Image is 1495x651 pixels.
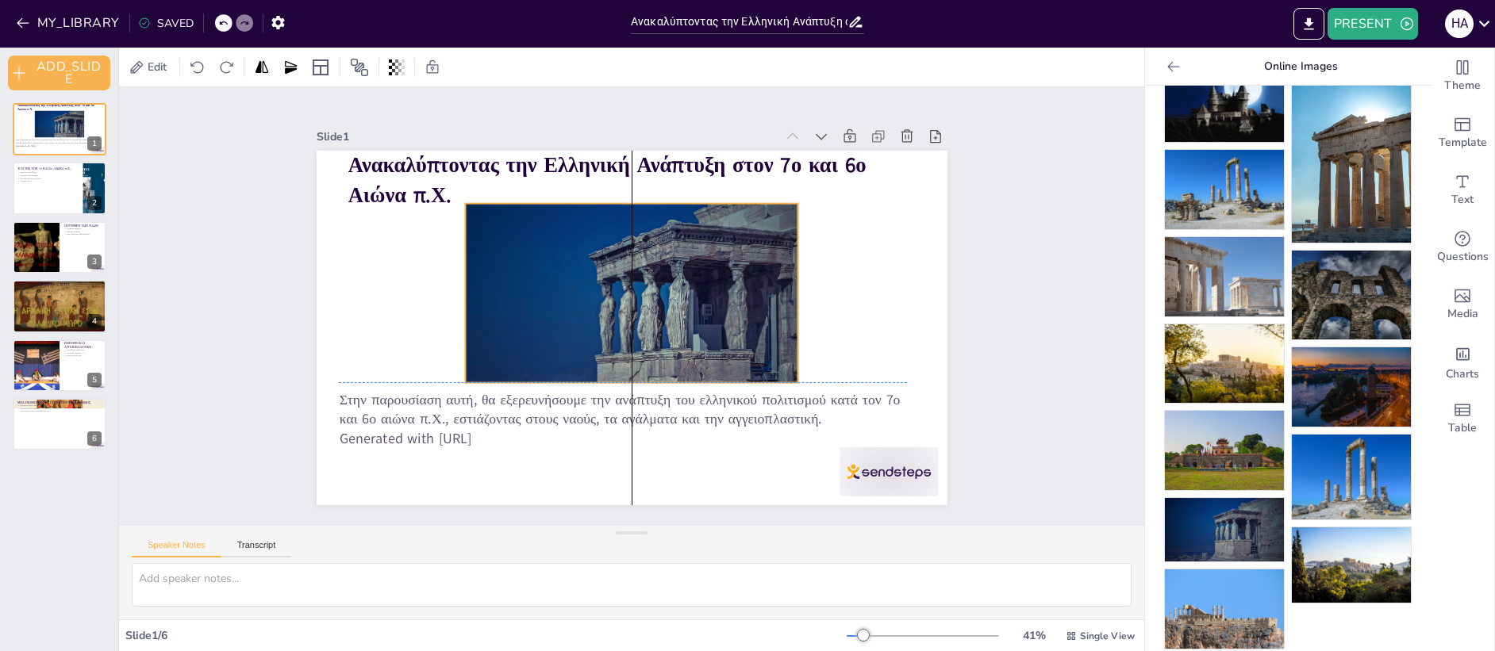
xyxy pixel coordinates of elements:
p: Στην παρουσίαση αυτή, θα εξερευνήσουμε την ανάπτυξη του ελληνικού πολιτισμού κατά τον 7ο και 6ο α... [16,139,100,144]
div: 5 [87,373,102,387]
span: Questions [1437,248,1489,266]
p: ΜΕΛΑΝΟΜΟΡΦΟΣ ΚΑΙ ΕΡΥΘΡΟΜΟΡΦΟΣ ΡΥΘΜΟΣ [17,400,102,405]
div: 6 [87,431,102,446]
span: Theme [1444,77,1481,94]
p: Πολιτιστική κληρονομιά [17,177,79,180]
div: 6 [13,398,106,450]
div: Add images, graphics, shapes or video [1431,276,1494,333]
p: Κούροι [17,286,102,289]
div: 3 [13,221,106,274]
p: Μελανόμορφος ρυθμός [17,404,102,407]
div: Layout [308,55,333,80]
div: 1 [13,103,106,155]
img: g2636fa42124bcf7ff22844c5f9da565af4f3ae7bd64ff28ff7d9879f57ca6c6d72fceab10d490a2df7a1d7a8d21cb395... [1292,527,1411,603]
span: Edit [144,59,170,75]
input: INSERT_TITLE [631,10,847,33]
span: Charts [1446,366,1479,383]
button: MY_LIBRARY [12,10,126,36]
p: Δημόσιες κατασκευές [17,174,79,177]
div: 4 [87,314,102,328]
img: g90ff1ae24b3e279ba346991bc1a64b9bac67635db4ecca901f692c9d1ddfd8efb5cf24c8742e548f175280f73be5b376... [1292,63,1411,243]
p: ΕΜΠΟΡΙΟ ΚΑΙ ΑΓΓΕΙΟΠΛΑΣΤΙΚΗ [64,341,102,350]
div: Add text boxes [1431,162,1494,219]
img: g20332816f00c426f41507930b1fbcb9a0eb3faa28d427c70d297122006852faadbd991a24c730cc6c3595967e1c94ead... [1292,347,1411,427]
div: 2 [13,162,106,214]
button: EXPORT_TO_POWERPOINT [1293,8,1324,40]
strong: Ανακαλύπτοντας την Ελληνική Ανάπτυξη στον 7ο και 6ο Αιώνα π.Χ. [17,103,94,112]
p: ΤΙ ΕΓΙΝΕ ΤΟΝ 7ο ΚΑΙ 6ο ΑΙΩΝΑ π.Χ.; [17,166,79,170]
span: Media [1447,305,1478,323]
p: Δωρικός ρυθμός [64,227,102,230]
div: 3 [87,255,102,269]
span: Position [350,58,369,77]
div: Get real-time input from your audience [1431,219,1494,276]
p: Καλλιτεχνικές προτιμήσεις [64,233,102,236]
div: Add a table [1431,390,1494,447]
div: Add ready made slides [1431,105,1494,162]
img: gb16cada368319fe1c0d124c00997aa9760f9b7a15a13bbf27565791268b9e266907dce396c483195e3416b42707425f2... [1165,63,1284,142]
p: Online Images [1186,48,1415,86]
img: gdf2d13cfbbb15bd69bf04afce3048015f66409cf169e08b8bb9b4e0d08d6c27ab258925dd7a8c2308e31aaa43aeaa396... [1292,435,1411,519]
div: 41 % [1015,628,1053,643]
p: Ανάπτυξη εμπορίου [64,348,102,351]
span: Template [1439,134,1487,151]
p: ΤΑ ΑΓΑΛΜΑΤΑ: ΚΟΥΡΟΙ ΚΑΙ ΚΟΡΕΣ [17,282,102,287]
div: SAVED [138,16,194,31]
span: Single View [1080,630,1135,642]
img: ge7baf8ea4993d572aacbb2d87f2094f18d8404c1027557d8f950bcee95ce96d60f3c82d40f6f6f603df7f6a0058beb2f... [1165,237,1284,316]
div: Add charts and graphs [1431,333,1494,390]
p: Generated with [URL] [322,36,824,336]
p: Ιωνικός ρυθμός [64,230,102,233]
p: Κόρες [17,289,102,292]
p: Generated with [URL] [16,144,100,147]
p: Αγγειοπλαστική [64,351,102,354]
div: 1 [87,136,102,151]
div: Change the overall theme [1431,48,1494,105]
div: 2 [87,196,102,210]
button: ADD_SLIDE [8,56,110,90]
p: Δημιουργικότητα αγγειοπλαστών [17,410,102,413]
img: gbfe8fe221995cffe4ae4a4fc30fb24ed7951f81486bbf03fa2b2f68d5b44dcb59b458d2f690cc0a21345d1749f319d67... [1165,411,1284,490]
strong: Ανακαλύπτοντας την Ελληνική Ανάπτυξη στον 7ο και 6ο Αιώνα π.Χ. [492,247,955,557]
img: gc97f24e2d6409175864ec131a149eee04747477b169c05b91ade614ab6d434cde58ef795206a4177c4eb0b8b52fae75f... [1292,251,1411,339]
span: Table [1448,419,1477,437]
img: g8bbd926a0bac092f98ecf046e06fafd638bb94c44348470e9d1f8b28a05f3463cc290393489b81db1e9fb9265b8df04e... [1165,498,1284,561]
div: 4 [13,280,106,332]
span: Text [1451,191,1474,209]
p: ΟΙ ΡΥΘΜΟΙ ΤΩΝ ΝΑΩΝ [64,224,102,228]
button: Η Α [1445,8,1474,40]
p: Στην παρουσίαση αυτή, θα εξερευνήσουμε την ανάπτυξη του ελληνικού πολιτισμού κατά τον 7ο και 6ο α... [332,53,843,370]
div: Slide 1 / 6 [125,628,847,643]
div: 5 [13,339,106,392]
img: g9487d90a1719a5bd7f3c009c1e72e861e3ca2ce757d598d89a0100062529db30ffed451712ffe05bd616d3004b1db9ea... [1165,324,1284,404]
button: Transcript [221,540,292,557]
div: Slide 1 [588,289,993,531]
img: g51d46ce5596050c3411ea546859abcbebe413b36b8bef6fd132dec6da866d35c233f7eac54c4b533a6a99d2554adacd2... [1165,150,1284,229]
button: PRESENT [1328,8,1418,40]
p: Ναοί και ανάπτυξη [17,170,79,174]
p: Λατρεία θεών [17,179,79,182]
p: Ανθρώπινη μορφή [17,292,102,295]
p: Πολιτιστική ζωή [64,354,102,357]
p: Ερυθρόμορφος ρυθμός [17,407,102,410]
button: Speaker Notes [132,540,221,557]
div: Η Α [1445,10,1474,38]
img: g41699abc52ab79e58b57ba19043aa72c133ace2928f9e59a40be75bc9ac03963287461208a469afd6a18988cb34566cc... [1165,569,1284,649]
